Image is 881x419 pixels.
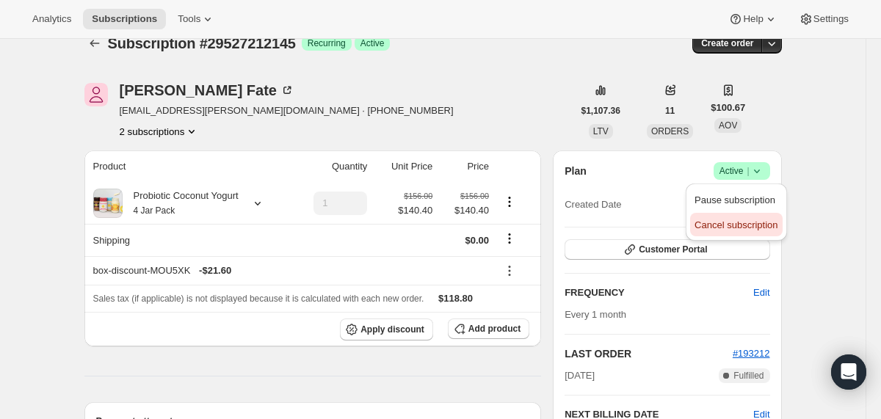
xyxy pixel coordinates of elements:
th: Product [84,150,291,183]
th: Shipping [84,224,291,256]
span: Customer Portal [639,244,707,255]
span: Cancel subscription [695,219,777,230]
span: $140.40 [398,203,432,218]
h2: Plan [565,164,587,178]
span: Edit [753,285,769,300]
span: Settings [813,13,849,25]
span: Active [719,164,764,178]
span: Help [743,13,763,25]
span: - $21.60 [199,263,231,278]
button: Tools [169,9,224,29]
div: Open Intercom Messenger [831,354,866,390]
h2: FREQUENCY [565,285,753,300]
div: [PERSON_NAME] Fate [120,83,294,98]
span: ORDERS [651,126,689,136]
a: #193212 [733,348,770,359]
span: Add product [468,323,521,335]
div: Probiotic Coconut Yogurt [123,189,239,218]
button: Help [719,9,786,29]
span: $118.80 [438,293,473,304]
span: Active [360,37,385,49]
th: Unit Price [371,150,437,183]
h2: LAST ORDER [565,346,733,361]
button: Subscriptions [83,9,166,29]
button: #193212 [733,346,770,361]
span: Create order [701,37,753,49]
span: 11 [665,105,675,117]
button: Create order [692,33,762,54]
span: Jennifer Fate [84,83,108,106]
button: Edit [744,281,778,305]
button: Product actions [120,124,200,139]
span: AOV [719,120,737,131]
button: Cancel subscription [690,213,782,236]
button: Apply discount [340,318,433,340]
button: Subscriptions [84,33,105,54]
th: Quantity [291,150,372,183]
span: Subscriptions [92,13,157,25]
span: LTV [593,126,609,136]
span: Every 1 month [565,309,626,320]
small: $156.00 [404,192,432,200]
span: Fulfilled [733,370,764,382]
button: $1,107.36 [573,101,629,121]
span: Sales tax (if applicable) is not displayed because it is calculated with each new order. [93,294,424,304]
button: Customer Portal [565,239,769,260]
button: 11 [656,101,684,121]
span: $1,107.36 [581,105,620,117]
span: [EMAIL_ADDRESS][PERSON_NAME][DOMAIN_NAME] · [PHONE_NUMBER] [120,103,454,118]
button: Settings [790,9,858,29]
button: Analytics [23,9,80,29]
img: product img [93,189,123,218]
span: Pause subscription [695,194,775,205]
div: box-discount-MOU5XK [93,263,490,278]
th: Price [437,150,493,183]
span: Subscription #29527212145 [108,35,296,51]
button: Add product [448,318,529,339]
span: | [747,165,749,177]
span: [DATE] [565,368,595,383]
span: $100.67 [711,101,745,115]
button: Product actions [498,194,521,210]
span: Apply discount [360,324,424,335]
button: Shipping actions [498,230,521,247]
span: $140.40 [441,203,489,218]
small: $156.00 [460,192,489,200]
small: 4 Jar Pack [134,205,175,216]
span: Created Date [565,197,621,212]
span: Recurring [308,37,346,49]
span: Analytics [32,13,71,25]
button: Pause subscription [690,188,782,211]
span: $0.00 [465,235,490,246]
span: Tools [178,13,200,25]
